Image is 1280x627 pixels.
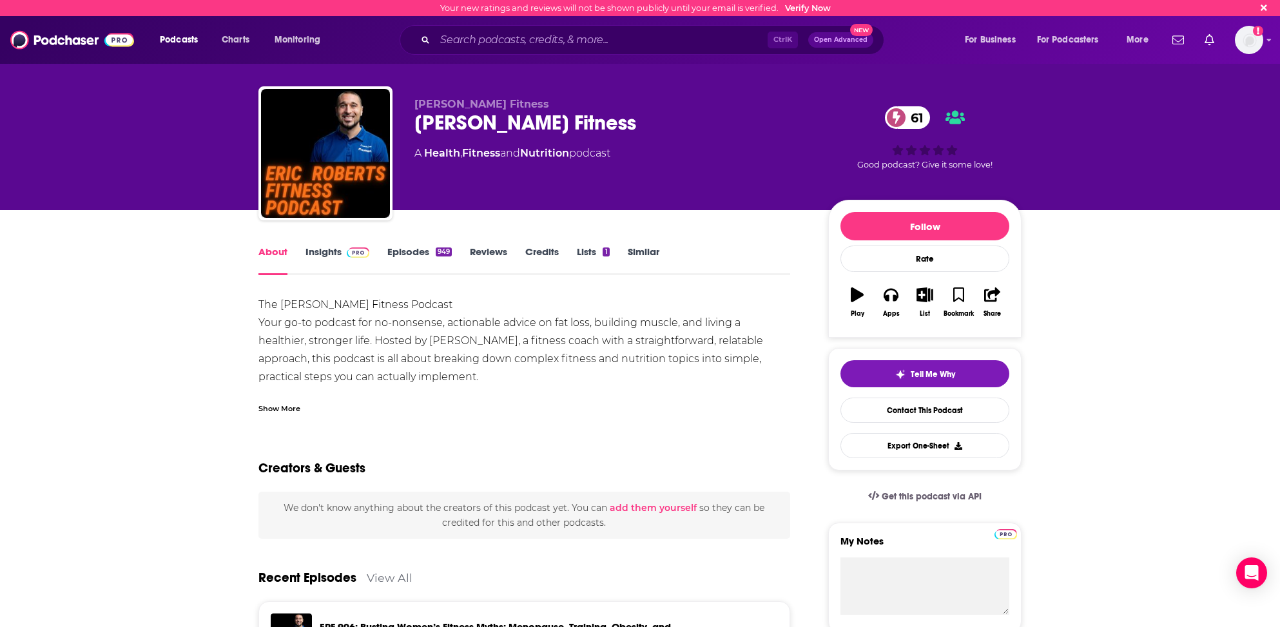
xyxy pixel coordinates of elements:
a: Recent Episodes [258,570,356,586]
a: Episodes949 [387,246,452,275]
span: Good podcast? Give it some love! [857,160,993,169]
a: Lists1 [577,246,609,275]
div: Apps [883,310,900,318]
span: New [850,24,873,36]
a: Nutrition [520,147,569,159]
input: Search podcasts, credits, & more... [435,30,768,50]
div: Rate [840,246,1009,272]
a: Reviews [470,246,507,275]
span: We don't know anything about the creators of this podcast yet . You can so they can be credited f... [284,502,764,528]
div: Bookmark [944,310,974,318]
button: Show profile menu [1235,26,1263,54]
span: , [460,147,462,159]
button: open menu [266,30,337,50]
img: Podchaser - Follow, Share and Rate Podcasts [10,28,134,52]
button: open menu [1118,30,1165,50]
a: Credits [525,246,559,275]
a: Pro website [994,527,1017,539]
a: Show notifications dropdown [1167,29,1189,51]
a: Contact This Podcast [840,398,1009,423]
button: tell me why sparkleTell Me Why [840,360,1009,387]
button: Play [840,279,874,325]
div: Play [851,310,864,318]
button: Share [976,279,1009,325]
div: List [920,310,930,318]
div: Your new ratings and reviews will not be shown publicly until your email is verified. [440,3,831,13]
button: Open AdvancedNew [808,32,873,48]
span: 61 [898,106,930,129]
label: My Notes [840,535,1009,557]
span: Monitoring [275,31,320,49]
span: More [1127,31,1149,49]
a: InsightsPodchaser Pro [305,246,369,275]
div: 1 [603,247,609,256]
button: List [908,279,942,325]
span: Ctrl K [768,32,798,48]
div: 61Good podcast? Give it some love! [828,98,1022,178]
div: 949 [436,247,452,256]
span: For Podcasters [1037,31,1099,49]
div: The [PERSON_NAME] Fitness Podcast Your go-to podcast for no-nonsense, actionable advice on fat lo... [258,296,790,476]
a: Show notifications dropdown [1199,29,1219,51]
img: Eric Roberts Fitness [261,89,390,218]
span: [PERSON_NAME] Fitness [414,98,549,110]
span: Get this podcast via API [882,491,982,502]
a: Health [424,147,460,159]
div: A podcast [414,146,610,161]
h2: Creators & Guests [258,460,365,476]
a: 61 [885,106,930,129]
span: Charts [222,31,249,49]
button: Apps [874,279,907,325]
button: open menu [1029,30,1118,50]
svg: Email not verified [1253,26,1263,36]
a: View All [367,571,412,584]
a: Get this podcast via API [858,481,992,512]
span: Open Advanced [814,37,868,43]
img: Podchaser Pro [347,247,369,258]
a: Verify Now [785,3,831,13]
a: Fitness [462,147,500,159]
span: Logged in as BretAita [1235,26,1263,54]
a: About [258,246,287,275]
a: Similar [628,246,659,275]
button: open menu [956,30,1032,50]
button: Export One-Sheet [840,433,1009,458]
div: Search podcasts, credits, & more... [412,25,897,55]
div: Share [984,310,1001,318]
button: open menu [151,30,215,50]
button: Follow [840,212,1009,240]
span: and [500,147,520,159]
span: Podcasts [160,31,198,49]
img: Podchaser Pro [994,529,1017,539]
button: Bookmark [942,279,975,325]
span: For Business [965,31,1016,49]
a: Charts [213,30,257,50]
span: Tell Me Why [911,369,955,380]
img: tell me why sparkle [895,369,906,380]
div: Open Intercom Messenger [1236,557,1267,588]
img: User Profile [1235,26,1263,54]
button: add them yourself [610,503,697,513]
